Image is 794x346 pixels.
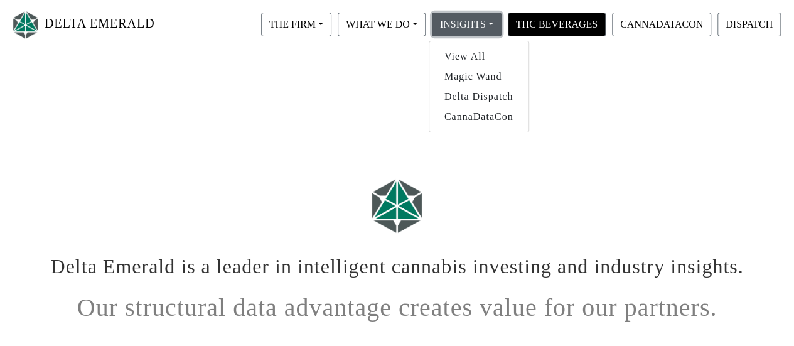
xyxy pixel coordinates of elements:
a: DISPATCH [714,18,784,29]
button: THC BEVERAGES [508,13,606,36]
a: THC BEVERAGES [505,18,609,29]
a: CANNADATACON [609,18,714,29]
a: Magic Wand [429,67,528,87]
button: CANNADATACON [612,13,711,36]
a: DELTA EMERALD [10,5,155,45]
div: THE FIRM [429,41,529,132]
button: WHAT WE DO [338,13,426,36]
a: View All [429,46,528,67]
button: THE FIRM [261,13,331,36]
img: Logo [10,8,41,41]
h1: Delta Emerald is a leader in intelligent cannabis investing and industry insights. [49,245,746,278]
a: CannaDataCon [429,107,528,127]
button: INSIGHTS [432,13,502,36]
button: DISPATCH [717,13,781,36]
img: Logo [366,173,429,239]
a: Delta Dispatch [429,87,528,107]
h1: Our structural data advantage creates value for our partners. [49,283,746,323]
